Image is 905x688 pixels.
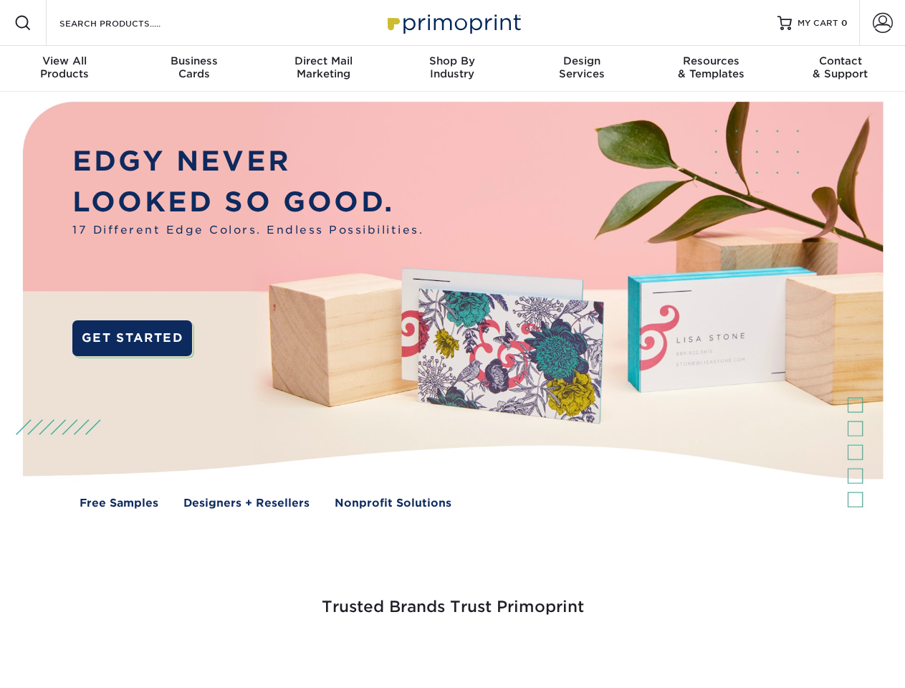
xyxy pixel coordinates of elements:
span: Resources [646,54,775,67]
a: Direct MailMarketing [259,46,388,92]
span: MY CART [798,17,838,29]
div: & Templates [646,54,775,80]
span: 17 Different Edge Colors. Endless Possibilities. [72,222,423,239]
a: Free Samples [80,495,158,512]
img: Freeform [215,654,216,654]
span: Direct Mail [259,54,388,67]
a: Shop ByIndustry [388,46,517,92]
a: BusinessCards [129,46,258,92]
span: Contact [776,54,905,67]
span: Shop By [388,54,517,67]
img: Primoprint [381,7,525,38]
a: Designers + Resellers [183,495,310,512]
p: LOOKED SO GOOD. [72,182,423,223]
span: Design [517,54,646,67]
span: Business [129,54,258,67]
a: GET STARTED [72,320,192,356]
img: Goodwill [774,654,775,654]
a: DesignServices [517,46,646,92]
div: & Support [776,54,905,80]
a: Contact& Support [776,46,905,92]
span: 0 [841,18,848,28]
div: Cards [129,54,258,80]
img: Smoothie King [104,654,105,654]
div: Marketing [259,54,388,80]
div: Services [517,54,646,80]
a: Nonprofit Solutions [335,495,451,512]
input: SEARCH PRODUCTS..... [58,14,198,32]
p: EDGY NEVER [72,141,423,182]
a: Resources& Templates [646,46,775,92]
div: Industry [388,54,517,80]
h3: Trusted Brands Trust Primoprint [34,563,872,634]
img: Google [365,654,366,654]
